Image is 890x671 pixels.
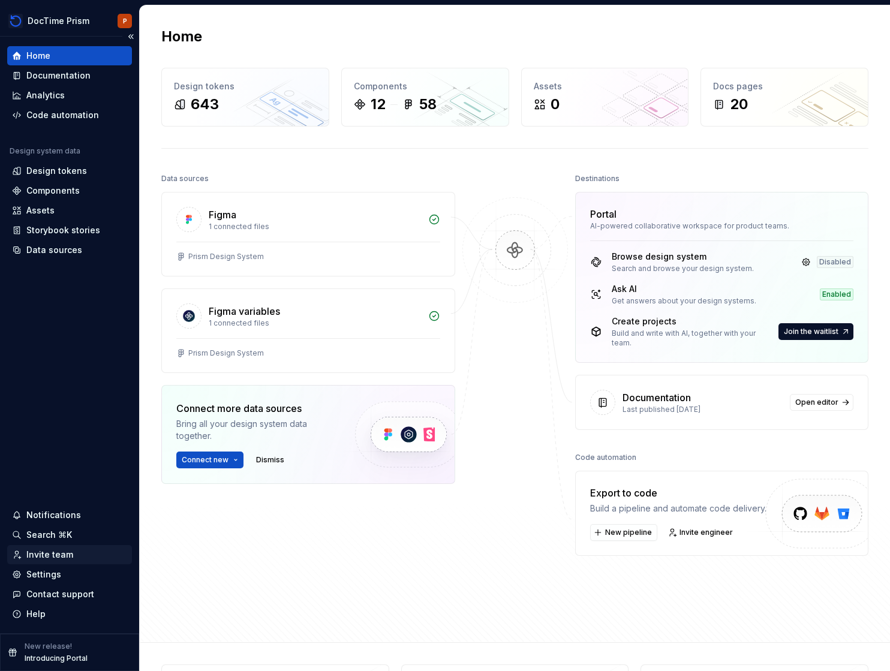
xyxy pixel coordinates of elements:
div: 1 connected files [209,318,421,328]
div: Notifications [26,509,81,521]
div: Documentation [26,70,91,82]
div: Home [26,50,50,62]
div: Prism Design System [188,348,264,358]
div: Create projects [612,315,777,327]
div: Browse design system [612,251,754,263]
a: Components [7,181,132,200]
div: 0 [551,95,560,114]
div: Disabled [817,256,853,268]
div: 643 [191,95,219,114]
a: Assets0 [521,68,689,127]
a: Assets [7,201,132,220]
a: Home [7,46,132,65]
div: Help [26,608,46,620]
a: Components1258 [341,68,509,127]
span: Join the waitlist [784,327,838,336]
div: Invite team [26,549,73,561]
div: Search and browse your design system. [612,264,754,273]
div: 20 [730,95,748,114]
div: Contact support [26,588,94,600]
div: P [123,16,127,26]
a: Figma variables1 connected filesPrism Design System [161,288,455,373]
div: Search ⌘K [26,529,72,541]
button: Notifications [7,505,132,525]
div: Portal [590,207,617,221]
span: New pipeline [605,528,652,537]
h2: Home [161,27,202,46]
button: DocTime PrismP [2,8,137,34]
div: Last published [DATE] [623,405,783,414]
div: Design tokens [174,80,317,92]
div: Enabled [820,288,853,300]
button: Search ⌘K [7,525,132,544]
span: Connect new [182,455,228,465]
div: Design tokens [26,165,87,177]
div: 58 [419,95,437,114]
a: Figma1 connected filesPrism Design System [161,192,455,276]
div: Settings [26,568,61,580]
button: New pipeline [590,524,657,541]
p: New release! [25,642,72,651]
a: Design tokens [7,161,132,180]
img: 90418a54-4231-473e-b32d-b3dd03b28af1.png [8,14,23,28]
div: Data sources [161,170,209,187]
div: Storybook stories [26,224,100,236]
a: Storybook stories [7,221,132,240]
button: Dismiss [251,452,290,468]
span: Invite engineer [679,528,733,537]
a: Documentation [7,66,132,85]
span: Open editor [795,398,838,407]
div: Build and write with AI, together with your team. [612,329,777,348]
a: Code automation [7,106,132,125]
p: Introducing Portal [25,654,88,663]
div: Components [26,185,80,197]
button: Join the waitlist [778,323,853,340]
div: DocTime Prism [28,15,89,27]
div: Get answers about your design systems. [612,296,756,306]
div: Design system data [10,146,80,156]
div: Destinations [575,170,620,187]
div: Code automation [575,449,636,466]
div: Code automation [26,109,99,121]
div: Connect more data sources [176,401,335,416]
div: Prism Design System [188,252,264,261]
a: Design tokens643 [161,68,329,127]
button: Help [7,604,132,624]
a: Analytics [7,86,132,105]
div: Build a pipeline and automate code delivery. [590,503,766,514]
div: Assets [26,204,55,216]
div: Analytics [26,89,65,101]
div: Ask AI [612,283,756,295]
div: Export to code [590,486,766,500]
a: Data sources [7,240,132,260]
div: Documentation [623,390,691,405]
button: Collapse sidebar [122,28,139,45]
div: Figma [209,207,236,222]
div: Components [354,80,497,92]
span: Dismiss [256,455,284,465]
a: Invite engineer [665,524,738,541]
a: Open editor [790,394,853,411]
div: Docs pages [713,80,856,92]
div: AI-powered collaborative workspace for product teams. [590,221,854,231]
div: 1 connected files [209,222,421,231]
a: Settings [7,565,132,584]
button: Contact support [7,585,132,604]
a: Docs pages20 [700,68,868,127]
div: Bring all your design system data together. [176,418,335,442]
div: Data sources [26,244,82,256]
div: 12 [371,95,386,114]
a: Invite team [7,545,132,564]
div: Assets [534,80,676,92]
button: Connect new [176,452,243,468]
div: Figma variables [209,304,280,318]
